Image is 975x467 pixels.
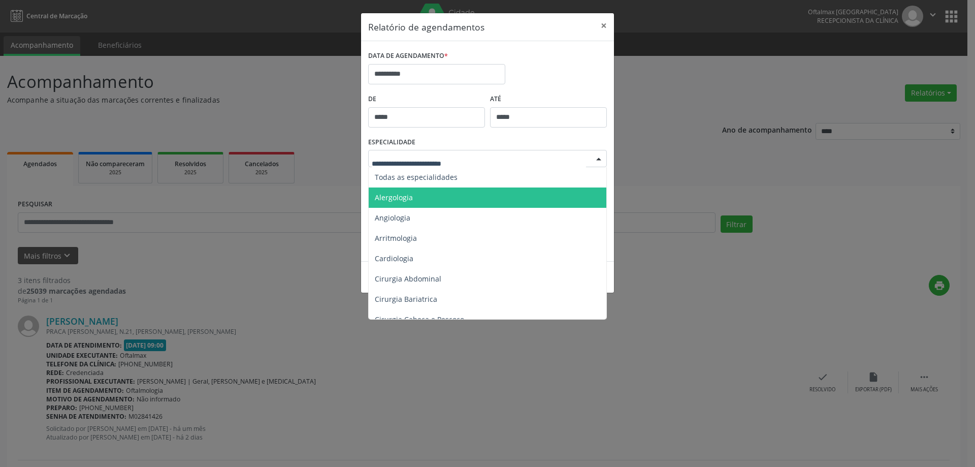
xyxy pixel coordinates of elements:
[490,91,607,107] label: ATÉ
[368,48,448,64] label: DATA DE AGENDAMENTO
[375,193,413,202] span: Alergologia
[375,315,464,324] span: Cirurgia Cabeça e Pescoço
[594,13,614,38] button: Close
[375,172,458,182] span: Todas as especialidades
[375,213,410,223] span: Angiologia
[375,294,437,304] span: Cirurgia Bariatrica
[368,20,484,34] h5: Relatório de agendamentos
[375,233,417,243] span: Arritmologia
[375,274,441,284] span: Cirurgia Abdominal
[375,254,413,263] span: Cardiologia
[368,91,485,107] label: De
[368,135,415,150] label: ESPECIALIDADE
